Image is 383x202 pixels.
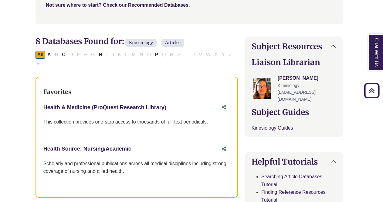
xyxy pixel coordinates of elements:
button: Subject Resources [246,37,343,56]
a: [PERSON_NAME] [278,75,318,81]
a: Back to Top [362,86,381,95]
button: Filter Results A [46,51,53,59]
a: Not sure where to start? Check our Recommended Databases. [46,2,190,8]
img: Jessica Moore [253,78,271,99]
button: Filter Results P [153,51,160,59]
p: Scholarly and professional publications across all medical disciplines including strong coverage ... [43,160,230,175]
button: Helpful Tutorials [246,152,343,171]
div: Alpha-list to filter by first letter of database name [36,52,234,65]
button: Share this database [218,143,230,155]
span: Kinesiology [125,39,157,47]
a: Health Source: Nursing/Academic [43,146,131,152]
button: All [36,51,45,59]
p: This collection provides one-stop access to thousands of full-text periodicals. [43,118,230,126]
span: Articles [161,39,184,47]
a: Searching Article Databases Tutorial [261,174,322,187]
h3: Favorites [43,88,230,96]
span: Kinesiology [278,83,300,88]
h2: Subject Guides [252,107,337,117]
a: Kinesiology Guides [252,125,293,131]
button: Share this database [218,102,230,113]
a: Health & Medicine (ProQuest Research Library) [43,104,166,110]
button: Filter Results H [97,51,104,59]
button: Filter Results C [60,51,67,59]
h2: Liaison Librarian [252,57,337,67]
span: 8 Databases Found for: [36,36,124,46]
span: [EMAIL_ADDRESS][DOMAIN_NAME] [278,90,316,101]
